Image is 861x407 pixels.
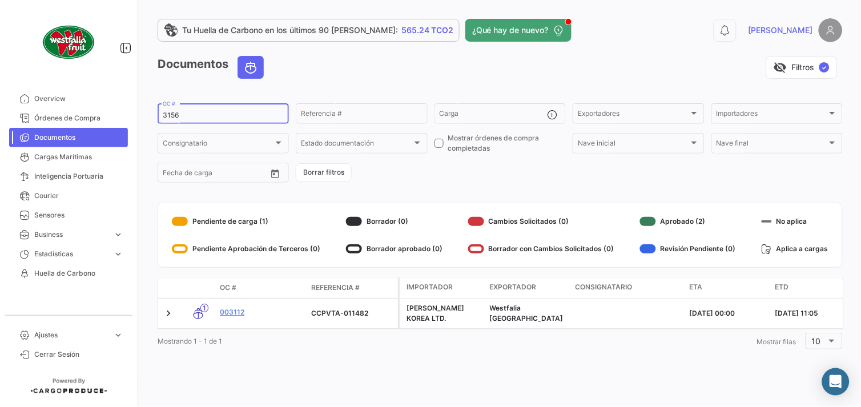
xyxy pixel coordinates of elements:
[34,113,123,123] span: Órdenes de Compra
[771,277,856,298] datatable-header-cell: ETD
[822,368,850,396] div: Abrir Intercom Messenger
[9,264,128,283] a: Huella de Carbono
[113,330,123,340] span: expand_more
[191,171,241,179] input: Hasta
[640,240,736,258] div: Revisión Pendiente (0)
[407,303,481,324] div: [PERSON_NAME] KOREA LTD.
[34,349,123,360] span: Cerrar Sesión
[113,249,123,259] span: expand_more
[690,308,766,319] div: [DATE] 00:00
[717,111,827,119] span: Importadores
[34,249,108,259] span: Estadísticas
[485,277,571,298] datatable-header-cell: Exportador
[762,240,828,258] div: Aplica a cargas
[468,212,614,231] div: Cambios Solicitados (0)
[468,240,614,258] div: Borrador con Cambios Solicitados (0)
[200,304,208,312] span: 1
[307,278,398,297] datatable-header-cell: Referencia #
[762,212,828,231] div: No aplica
[158,337,222,345] span: Mostrando 1 - 1 de 1
[9,167,128,186] a: Inteligencia Portuaria
[812,336,821,346] span: 10
[181,283,215,292] datatable-header-cell: Modo de Transporte
[34,210,123,220] span: Sensores
[296,163,352,182] button: Borrar filtros
[215,278,307,297] datatable-header-cell: OC #
[717,141,827,149] span: Nave final
[407,282,453,292] span: Importador
[685,277,771,298] datatable-header-cell: ETA
[401,25,453,36] span: 565.24 TCO2
[775,282,789,292] span: ETD
[346,240,442,258] div: Borrador aprobado (0)
[346,212,442,231] div: Borrador (0)
[182,25,398,36] span: Tu Huella de Carbono en los últimos 90 [PERSON_NAME]:
[690,282,703,292] span: ETA
[34,229,108,240] span: Business
[9,108,128,128] a: Órdenes de Compra
[34,132,123,143] span: Documentos
[749,25,813,36] span: [PERSON_NAME]
[465,19,572,42] button: ¿Qué hay de nuevo?
[774,61,787,74] span: visibility_off
[775,308,852,319] div: [DATE] 11:05
[34,152,123,162] span: Cargas Marítimas
[301,141,412,149] span: Estado documentación
[311,283,360,293] span: Referencia #
[220,283,236,293] span: OC #
[757,337,796,346] span: Mostrar filas
[34,268,123,279] span: Huella de Carbono
[9,205,128,225] a: Sensores
[34,171,123,182] span: Inteligencia Portuaria
[113,229,123,240] span: expand_more
[9,128,128,147] a: Documentos
[158,56,267,79] h3: Documentos
[640,212,736,231] div: Aprobado (2)
[172,240,320,258] div: Pendiente Aprobación de Terceros (0)
[578,111,689,119] span: Exportadores
[172,212,320,231] div: Pendiente de carga (1)
[472,25,549,36] span: ¿Qué hay de nuevo?
[9,186,128,205] a: Courier
[163,171,183,179] input: Desde
[448,133,566,154] span: Mostrar órdenes de compra completadas
[311,308,393,319] div: CCPVTA-011482
[490,282,537,292] span: Exportador
[490,303,566,324] div: Westfalia [GEOGRAPHIC_DATA]
[34,94,123,104] span: Overview
[34,191,123,201] span: Courier
[819,62,830,72] span: ✓
[267,165,284,182] button: Open calendar
[578,141,689,149] span: Nave inicial
[9,89,128,108] a: Overview
[220,307,302,317] a: 003112
[163,141,273,149] span: Consignatario
[158,19,460,42] a: Tu Huella de Carbono en los últimos 90 [PERSON_NAME]:565.24 TCO2
[34,330,108,340] span: Ajustes
[40,14,97,71] img: client-50.png
[766,56,837,79] button: visibility_offFiltros✓
[238,57,263,78] button: Ocean
[576,282,633,292] span: Consignatario
[819,18,843,42] img: placeholder-user.png
[9,147,128,167] a: Cargas Marítimas
[163,308,174,319] a: Expand/Collapse Row
[400,277,485,298] datatable-header-cell: Importador
[571,277,685,298] datatable-header-cell: Consignatario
